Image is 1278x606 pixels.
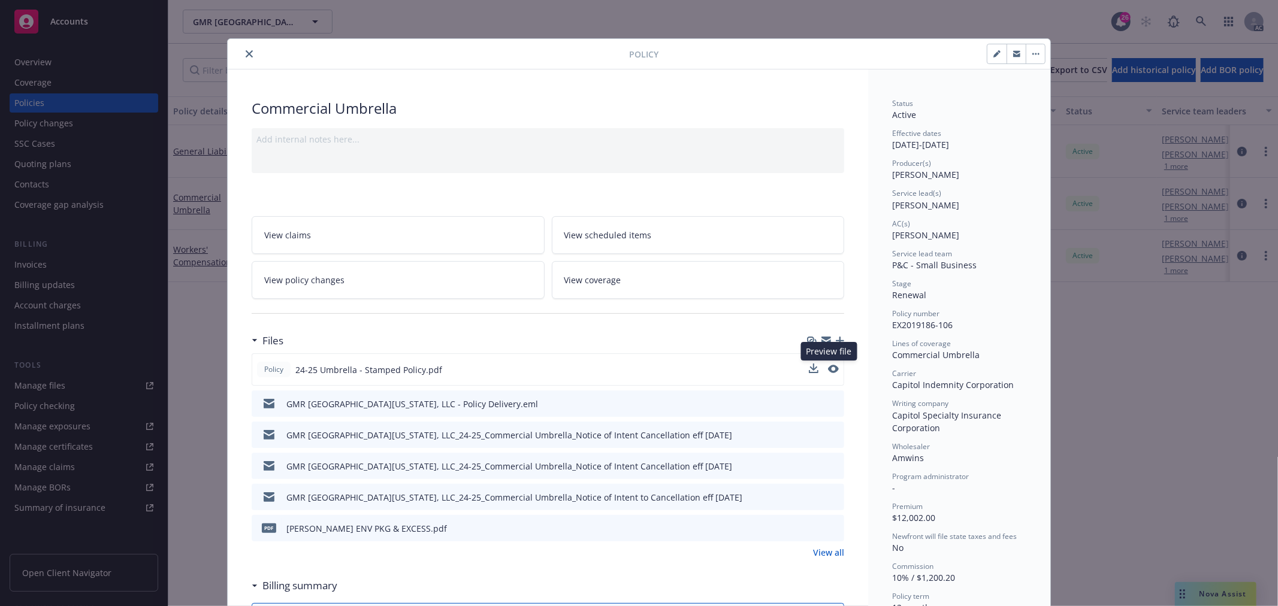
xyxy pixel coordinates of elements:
[892,188,941,198] span: Service lead(s)
[809,363,818,376] button: download file
[892,289,926,301] span: Renewal
[892,319,953,331] span: EX2019186-106
[892,512,935,523] span: $12,002.00
[892,219,910,229] span: AC(s)
[286,460,732,472] div: GMR [GEOGRAPHIC_DATA][US_STATE], LLC_24-25_Commercial Umbrella_Notice of Intent Cancellation eff ...
[892,410,1004,434] span: Capitol Specialty Insurance Corporation
[242,47,256,61] button: close
[286,522,447,535] div: [PERSON_NAME] ENV PKG & EXCESS.pdf
[252,578,337,593] div: Billing summary
[286,491,742,504] div: GMR [GEOGRAPHIC_DATA][US_STATE], LLC_24-25_Commercial Umbrella_Notice of Intent to Cancellation e...
[892,98,913,108] span: Status
[809,522,819,535] button: download file
[829,460,839,472] button: preview file
[892,531,1017,541] span: Newfront will file state taxes and fees
[252,98,844,119] div: Commercial Umbrella
[828,365,839,373] button: preview file
[892,128,1026,151] div: [DATE] - [DATE]
[828,363,839,376] button: preview file
[256,133,839,146] div: Add internal notes here...
[801,342,857,360] div: Preview file
[564,229,652,241] span: View scheduled items
[892,368,916,378] span: Carrier
[892,501,923,511] span: Premium
[892,482,895,493] span: -
[892,259,977,271] span: P&C - Small Business
[892,572,955,583] span: 10% / $1,200.20
[892,542,904,553] span: No
[295,363,442,376] span: 24-25 Umbrella - Stamped Policy.pdf
[829,429,839,441] button: preview file
[892,109,916,120] span: Active
[892,229,959,241] span: [PERSON_NAME]
[892,338,951,349] span: Lines of coverage
[892,249,952,259] span: Service lead team
[809,398,819,410] button: download file
[552,261,845,299] a: View coverage
[829,398,839,410] button: preview file
[892,128,941,138] span: Effective dates
[262,523,276,532] span: pdf
[829,491,839,504] button: preview file
[892,471,969,481] span: Program administrator
[262,364,286,375] span: Policy
[809,460,819,472] button: download file
[829,522,839,535] button: preview file
[892,308,939,319] span: Policy number
[813,546,844,559] a: View all
[262,578,337,593] h3: Billing summary
[809,363,818,373] button: download file
[262,333,283,349] h3: Files
[892,278,911,289] span: Stage
[286,398,538,410] div: GMR [GEOGRAPHIC_DATA][US_STATE], LLC - Policy Delivery.eml
[552,216,845,254] a: View scheduled items
[809,491,819,504] button: download file
[252,333,283,349] div: Files
[564,274,621,286] span: View coverage
[892,169,959,180] span: [PERSON_NAME]
[892,441,930,452] span: Wholesaler
[286,429,732,441] div: GMR [GEOGRAPHIC_DATA][US_STATE], LLC_24-25_Commercial Umbrella_Notice of Intent Cancellation eff ...
[892,398,948,408] span: Writing company
[264,229,311,241] span: View claims
[892,379,1014,390] span: Capitol Indemnity Corporation
[892,349,1026,361] div: Commercial Umbrella
[892,158,931,168] span: Producer(s)
[252,216,545,254] a: View claims
[252,261,545,299] a: View policy changes
[892,591,929,601] span: Policy term
[809,429,819,441] button: download file
[892,561,933,571] span: Commission
[892,199,959,211] span: [PERSON_NAME]
[629,48,658,60] span: Policy
[892,452,924,463] span: Amwins
[264,274,345,286] span: View policy changes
